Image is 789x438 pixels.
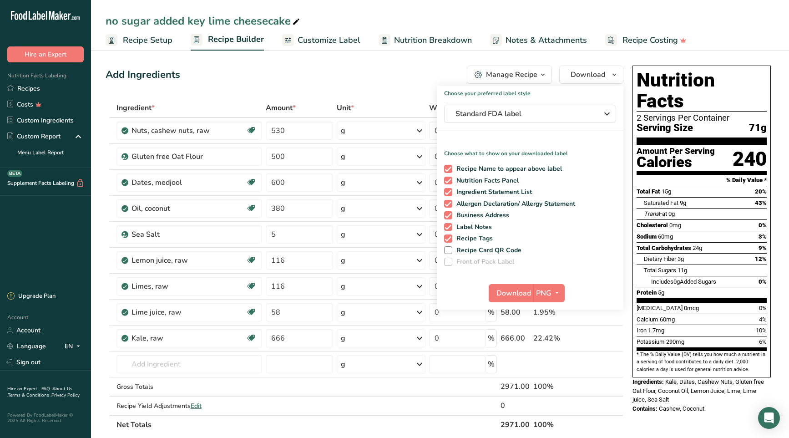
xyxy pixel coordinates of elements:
span: Protein [637,289,657,296]
i: Trans [644,210,659,217]
div: Oil, coconut [131,203,245,214]
section: * The % Daily Value (DV) tells you how much a nutrient in a serving of food contributes to a dail... [637,351,767,373]
span: 11g [678,267,687,274]
div: g [341,281,345,292]
a: Recipe Setup [106,30,172,51]
span: Business Address [452,211,510,219]
a: Customize Label [282,30,360,51]
div: Recipe Yield Adjustments [116,401,262,411]
span: 12% [755,255,767,262]
span: 4% [759,316,767,323]
span: Label Notes [452,223,492,231]
span: Contains: [632,405,657,412]
div: 2 Servings Per Container [637,113,767,122]
span: Iron [637,327,647,334]
div: g [341,177,345,188]
button: PNG [533,284,565,302]
a: Terms & Conditions . [8,392,51,398]
span: 24g [693,244,702,251]
span: Nutrition Breakdown [394,34,472,46]
span: Dietary Fiber [644,255,676,262]
span: Recipe Builder [208,33,264,46]
div: Kale, raw [131,333,245,344]
a: Hire an Expert . [7,386,40,392]
span: 0mg [669,222,681,229]
th: 2971.00 [499,415,531,434]
span: 0% [759,305,767,311]
span: Standard FDA label [455,108,592,119]
div: Gluten free Oat Flour [131,151,245,162]
span: Serving Size [637,122,693,134]
th: Net Totals [115,415,499,434]
div: Calories [637,156,715,169]
div: Lemon juice, raw [131,255,245,266]
a: Language [7,338,46,354]
span: Download [496,288,531,299]
div: g [341,229,345,240]
span: Notes & Attachments [506,34,587,46]
div: Nuts, cashew nuts, raw [131,125,245,136]
div: Add Ingredients [106,67,180,82]
div: Waste [429,102,462,113]
span: 0g [673,278,680,285]
span: 0% [759,222,767,229]
p: Choose what to show on your downloaded label [437,142,623,158]
span: Recipe Card QR Code [452,246,522,255]
button: Standard FDA label [444,105,616,123]
span: 15g [662,188,671,195]
div: Limes, raw [131,281,245,292]
a: Privacy Policy [51,392,80,398]
span: 9% [759,244,767,251]
span: Unit [337,102,354,113]
span: Ingredient [116,102,155,113]
span: 0mcg [684,305,699,311]
span: 0g [668,210,675,217]
div: 100% [533,381,580,392]
span: 3g [678,255,684,262]
span: 1.7mg [648,327,664,334]
div: Open Intercom Messenger [758,407,780,429]
span: Total Sugars [644,267,676,274]
span: 43% [755,199,767,206]
div: EN [65,341,84,352]
div: g [341,333,345,344]
span: 0% [759,278,767,285]
span: 6% [759,338,767,345]
a: FAQ . [41,386,52,392]
div: 58.00 [501,307,530,318]
span: 10% [756,327,767,334]
span: Recipe Costing [622,34,678,46]
div: 22.42% [533,333,580,344]
span: Calcium [637,316,658,323]
span: Kale, Dates, Cashew Nuts, Gluten free Oat Flour, Coconut Oil, Lemon Juice, Lime, Lime juice, Sea ... [632,378,764,403]
div: Manage Recipe [486,69,537,80]
h1: Choose your preferred label style [437,86,623,97]
div: Amount Per Serving [637,147,715,156]
span: Sodium [637,233,657,240]
a: Recipe Builder [191,29,264,51]
div: Upgrade Plan [7,292,56,301]
span: 20% [755,188,767,195]
section: % Daily Value * [637,175,767,186]
button: Download [559,66,623,84]
span: 290mg [666,338,684,345]
span: Amount [266,102,296,113]
div: g [341,125,345,136]
div: Sea Salt [131,229,245,240]
button: Manage Recipe [467,66,552,84]
div: 1.95% [533,307,580,318]
div: Dates, medjool [131,177,245,188]
div: Lime juice, raw [131,307,245,318]
div: g [341,255,345,266]
span: Ingredients: [632,378,664,385]
span: Total Fat [637,188,660,195]
span: [MEDICAL_DATA] [637,305,683,311]
span: 9g [680,199,686,206]
h1: Nutrition Facts [637,70,767,112]
span: Recipe Name to appear above label [452,165,562,173]
span: Allergen Declaration/ Allergy Statement [452,200,576,208]
span: 60mg [658,233,673,240]
div: 0 [501,400,530,411]
a: Notes & Attachments [490,30,587,51]
a: Nutrition Breakdown [379,30,472,51]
